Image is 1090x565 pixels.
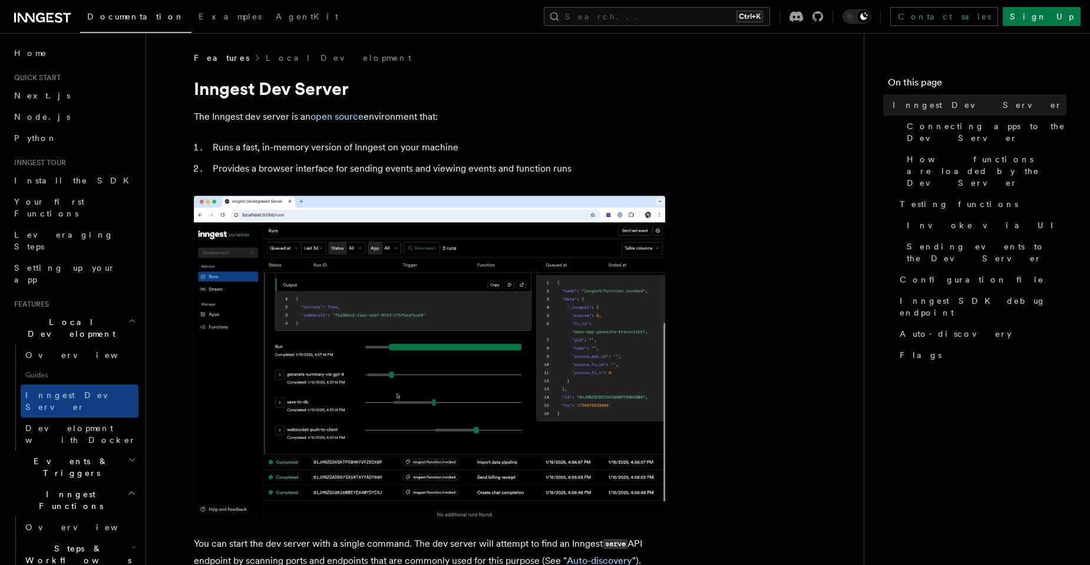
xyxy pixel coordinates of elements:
[311,111,364,122] a: open source
[900,198,1018,210] span: Testing functions
[907,120,1066,144] span: Connecting apps to the Dev Server
[9,451,138,484] button: Events & Triggers
[266,52,411,64] a: Local Development
[907,219,1063,231] span: Invoke via UI
[21,517,138,538] a: Overview
[14,91,70,100] span: Next.js
[21,344,138,366] a: Overview
[902,236,1066,269] a: Sending events to the Dev Server
[9,488,127,512] span: Inngest Functions
[25,423,136,445] span: Development with Docker
[1003,7,1081,26] a: Sign Up
[890,7,998,26] a: Contact sales
[14,133,57,143] span: Python
[843,9,871,24] button: Toggle dark mode
[544,7,770,26] button: Search...Ctrl+K
[191,4,269,32] a: Examples
[900,349,942,361] span: Flags
[194,196,665,517] img: Dev Server Demo
[14,230,114,251] span: Leveraging Steps
[895,269,1066,290] a: Configuration file
[900,295,1066,318] span: Inngest SDK debug endpoint
[9,311,138,344] button: Local Development
[9,106,138,127] a: Node.js
[907,241,1066,264] span: Sending events to the Dev Server
[25,350,147,360] span: Overview
[9,316,128,340] span: Local Development
[9,158,66,167] span: Inngest tour
[80,4,191,33] a: Documentation
[9,42,138,64] a: Home
[276,12,338,21] span: AgentKit
[9,73,61,83] span: Quick start
[895,193,1066,215] a: Testing functions
[199,12,262,21] span: Examples
[9,455,128,479] span: Events & Triggers
[9,300,49,309] span: Features
[209,160,665,177] li: Provides a browser interface for sending events and viewing events and function runs
[194,52,249,64] span: Features
[9,85,138,106] a: Next.js
[900,328,1012,340] span: Auto-discovery
[87,12,184,21] span: Documentation
[14,197,84,218] span: Your first Functions
[269,4,345,32] a: AgentKit
[9,344,138,451] div: Local Development
[603,539,627,549] code: serve
[9,484,138,517] button: Inngest Functions
[736,11,763,22] kbd: Ctrl+K
[9,127,138,149] a: Python
[900,274,1044,285] span: Configuration file
[9,170,138,191] a: Install the SDK
[9,257,138,290] a: Setting up your app
[25,523,147,532] span: Overview
[209,139,665,156] li: Runs a fast, in-memory version of Inngest on your machine
[9,224,138,257] a: Leveraging Steps
[21,418,138,451] a: Development with Docker
[888,75,1066,94] h4: On this page
[888,94,1066,116] a: Inngest Dev Server
[902,116,1066,149] a: Connecting apps to the Dev Server
[902,215,1066,236] a: Invoke via UI
[14,112,70,121] span: Node.js
[21,385,138,418] a: Inngest Dev Server
[9,191,138,224] a: Your first Functions
[194,78,665,99] h1: Inngest Dev Server
[21,366,138,385] span: Guides
[895,290,1066,323] a: Inngest SDK debug endpoint
[25,390,126,412] span: Inngest Dev Server
[907,153,1066,189] span: How functions are loaded by the Dev Server
[194,109,665,125] p: The Inngest dev server is an environment that:
[14,47,47,59] span: Home
[14,263,115,284] span: Setting up your app
[902,149,1066,193] a: How functions are loaded by the Dev Server
[893,99,1062,111] span: Inngest Dev Server
[14,176,136,185] span: Install the SDK
[895,323,1066,344] a: Auto-discovery
[895,344,1066,366] a: Flags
